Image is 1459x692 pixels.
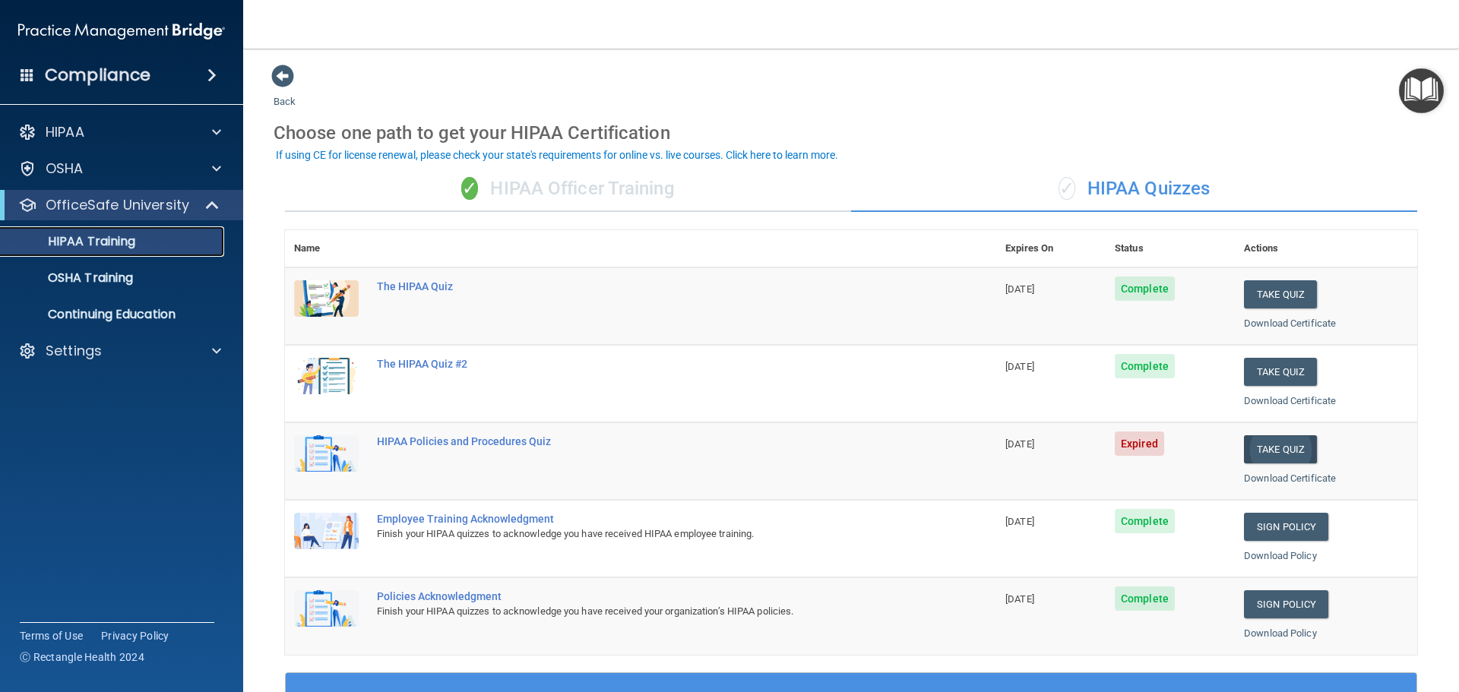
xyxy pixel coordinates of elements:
div: Finish your HIPAA quizzes to acknowledge you have received HIPAA employee training. [377,525,920,543]
th: Name [285,230,368,267]
span: [DATE] [1005,516,1034,527]
button: Take Quiz [1244,358,1317,386]
a: Settings [18,342,221,360]
div: If using CE for license renewal, please check your state's requirements for online vs. live cours... [276,150,838,160]
iframe: Drift Widget Chat Controller [1196,584,1441,645]
th: Status [1106,230,1235,267]
a: HIPAA [18,123,221,141]
div: HIPAA Officer Training [285,166,851,212]
p: OSHA [46,160,84,178]
a: Download Certificate [1244,395,1336,406]
span: Complete [1115,276,1175,301]
a: Download Certificate [1244,318,1336,329]
a: Download Certificate [1244,472,1336,484]
span: Ⓒ Rectangle Health 2024 [20,649,144,665]
span: [DATE] [1005,283,1034,295]
img: PMB logo [18,16,225,46]
th: Expires On [996,230,1106,267]
div: The HIPAA Quiz [377,280,920,292]
div: Policies Acknowledgment [377,590,920,602]
p: Continuing Education [10,307,217,322]
a: Back [274,77,296,107]
div: The HIPAA Quiz #2 [377,358,920,370]
a: OfficeSafe University [18,196,220,214]
a: Download Policy [1244,550,1317,561]
a: Terms of Use [20,628,83,643]
a: Sign Policy [1244,513,1328,541]
h4: Compliance [45,65,150,86]
span: Complete [1115,354,1175,378]
p: HIPAA Training [10,234,135,249]
div: HIPAA Policies and Procedures Quiz [377,435,920,447]
p: OSHA Training [10,270,133,286]
span: Complete [1115,509,1175,533]
span: ✓ [461,177,478,200]
div: HIPAA Quizzes [851,166,1417,212]
span: Expired [1115,431,1164,456]
span: [DATE] [1005,438,1034,450]
span: Complete [1115,586,1175,611]
button: Take Quiz [1244,435,1317,463]
th: Actions [1235,230,1417,267]
button: If using CE for license renewal, please check your state's requirements for online vs. live cours... [274,147,840,163]
p: OfficeSafe University [46,196,189,214]
p: HIPAA [46,123,84,141]
button: Take Quiz [1244,280,1317,308]
div: Finish your HIPAA quizzes to acknowledge you have received your organization’s HIPAA policies. [377,602,920,621]
div: Employee Training Acknowledgment [377,513,920,525]
a: OSHA [18,160,221,178]
span: [DATE] [1005,593,1034,605]
a: Privacy Policy [101,628,169,643]
button: Open Resource Center [1399,68,1444,113]
span: ✓ [1059,177,1075,200]
div: Choose one path to get your HIPAA Certification [274,111,1429,155]
p: Settings [46,342,102,360]
span: [DATE] [1005,361,1034,372]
